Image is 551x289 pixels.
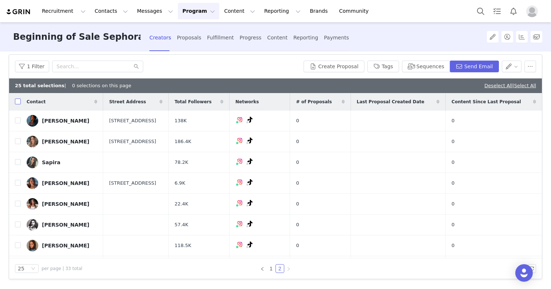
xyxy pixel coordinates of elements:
[286,267,291,271] i: icon: right
[276,265,284,273] a: 2
[357,99,425,105] span: Last Proposal Created Date
[452,159,454,166] span: 0
[237,221,243,227] img: instagram.svg
[260,267,265,271] i: icon: left
[522,5,545,17] button: Profile
[335,3,376,19] a: Community
[237,242,243,247] img: instagram.svg
[237,179,243,185] img: instagram.svg
[260,3,305,19] button: Reporting
[452,99,521,105] span: Content Since Last Proposal
[149,28,171,47] div: Creators
[489,3,505,19] a: Tasks
[258,264,267,273] li: Previous Page
[267,28,288,47] div: Content
[133,3,177,19] button: Messages
[31,266,35,271] i: icon: down
[178,3,219,19] button: Program
[42,180,89,186] div: [PERSON_NAME]
[27,157,38,168] img: 2a945492-93b0-4b67-8481-51f27bed0ae8.jpg
[275,264,284,273] li: 2
[175,242,191,249] span: 118.5K
[38,3,90,19] button: Recruitment
[505,3,521,19] button: Notifications
[175,117,187,124] span: 138K
[452,138,454,145] span: 0
[284,264,293,273] li: Next Page
[452,117,454,124] span: 0
[296,221,299,228] span: 0
[27,240,97,251] a: [PERSON_NAME]
[15,61,49,72] button: 1 Filter
[367,61,399,72] button: Tags
[15,83,65,88] b: 25 total selections
[27,198,38,210] img: 6bf82860-cef4-4ab3-ace2-a89402a5e6d3.jpg
[27,198,97,210] a: [PERSON_NAME]
[220,3,259,19] button: Content
[293,28,318,47] div: Reporting
[512,83,536,88] span: |
[515,264,533,282] div: Open Intercom Messenger
[305,3,334,19] a: Brands
[450,61,499,72] button: Send Email
[27,177,38,189] img: e6510c84-b190-4bd4-bd3f-3d0ba54d7ec1.jpg
[296,159,299,166] span: 0
[13,22,141,52] h3: Beginning of Sale Sephora BI Micro Campaign
[240,28,262,47] div: Progress
[296,117,299,124] span: 0
[134,64,139,69] i: icon: search
[402,61,450,72] button: Sequences
[109,138,156,145] span: [STREET_ADDRESS]
[109,99,146,105] span: Street Address
[27,219,97,231] a: [PERSON_NAME]
[175,180,185,187] span: 6.9K
[42,139,89,144] div: [PERSON_NAME]
[175,221,188,228] span: 57.4K
[296,99,332,105] span: # of Proposals
[267,264,275,273] li: 1
[452,242,454,249] span: 0
[27,136,38,147] img: d29b2d3b-f9a1-4bb7-9fcc-05212fc9213f.jpg
[296,200,299,208] span: 0
[267,265,275,273] a: 1
[27,115,38,127] img: aad6e470-05ca-4337-9093-2ee782655121.jpg
[27,136,97,147] a: [PERSON_NAME]
[177,28,202,47] div: Proposals
[235,99,259,105] span: Networks
[27,115,97,127] a: [PERSON_NAME]
[18,265,24,273] div: 25
[237,158,243,164] img: instagram.svg
[27,240,38,251] img: 224d818f-8f2c-4887-b847-d69422acaf74.jpg
[42,265,82,272] span: per page | 33 total
[42,118,89,124] div: [PERSON_NAME]
[90,3,132,19] button: Contacts
[175,138,191,145] span: 186.4K
[175,200,188,208] span: 22.4K
[452,180,454,187] span: 0
[207,28,234,47] div: Fulfillment
[109,117,156,124] span: [STREET_ADDRESS]
[42,222,89,228] div: [PERSON_NAME]
[324,28,349,47] div: Payments
[175,159,188,166] span: 78.2K
[473,3,489,19] button: Search
[109,180,156,187] span: [STREET_ADDRESS]
[452,200,454,208] span: 0
[42,243,89,248] div: [PERSON_NAME]
[296,242,299,249] span: 0
[237,200,243,206] img: instagram.svg
[237,138,243,143] img: instagram.svg
[42,201,89,207] div: [PERSON_NAME]
[304,61,364,72] button: Create Proposal
[52,61,143,72] input: Search...
[526,5,538,17] img: placeholder-profile.jpg
[42,159,60,165] div: Sapira
[27,177,97,189] a: [PERSON_NAME]
[237,117,243,123] img: instagram.svg
[15,82,131,89] div: | 0 selections on this page
[514,83,536,88] a: Select All
[484,83,512,88] a: Deselect All
[27,99,46,105] span: Contact
[6,8,31,15] a: grin logo
[296,180,299,187] span: 0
